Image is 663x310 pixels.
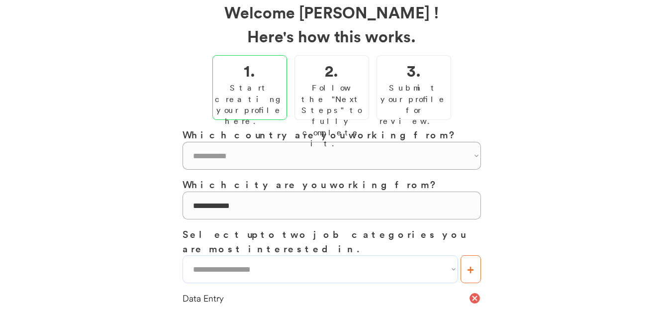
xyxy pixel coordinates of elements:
[379,82,448,127] div: Submit your profile for review.
[183,127,481,142] h3: Which country are you working from?
[244,58,255,82] h2: 1.
[461,255,481,283] button: +
[183,227,481,255] h3: Select up to two job categories you are most interested in.
[183,177,481,192] h3: Which city are you working from?
[469,292,481,305] button: cancel
[215,82,284,127] div: Start creating your profile here.
[325,58,338,82] h2: 2.
[407,58,421,82] h2: 3.
[297,82,366,149] div: Follow the "Next Steps" to fully complete it.
[183,292,469,305] div: Data Entry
